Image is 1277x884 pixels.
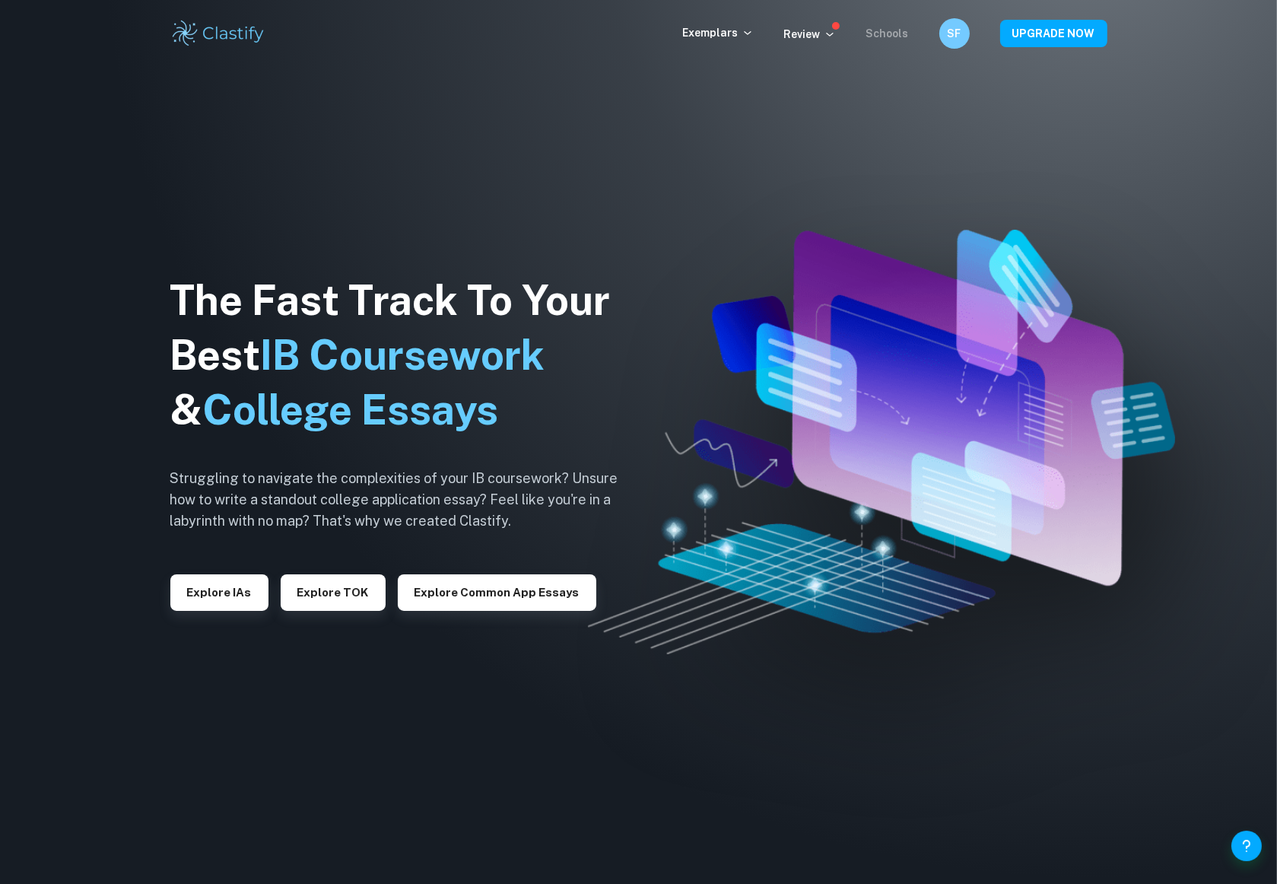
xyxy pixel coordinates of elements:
[683,24,754,41] p: Exemplars
[398,574,596,611] button: Explore Common App essays
[281,584,386,599] a: Explore TOK
[945,25,963,42] h6: SF
[784,26,836,43] p: Review
[170,273,642,437] h1: The Fast Track To Your Best &
[1000,20,1107,47] button: UPGRADE NOW
[588,230,1175,654] img: Clastify hero
[939,18,970,49] button: SF
[261,331,545,379] span: IB Coursework
[203,386,499,434] span: College Essays
[281,574,386,611] button: Explore TOK
[170,584,268,599] a: Explore IAs
[866,27,909,40] a: Schools
[398,584,596,599] a: Explore Common App essays
[170,574,268,611] button: Explore IAs
[1231,831,1262,861] button: Help and Feedback
[170,18,267,49] img: Clastify logo
[170,468,642,532] h6: Struggling to navigate the complexities of your IB coursework? Unsure how to write a standout col...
